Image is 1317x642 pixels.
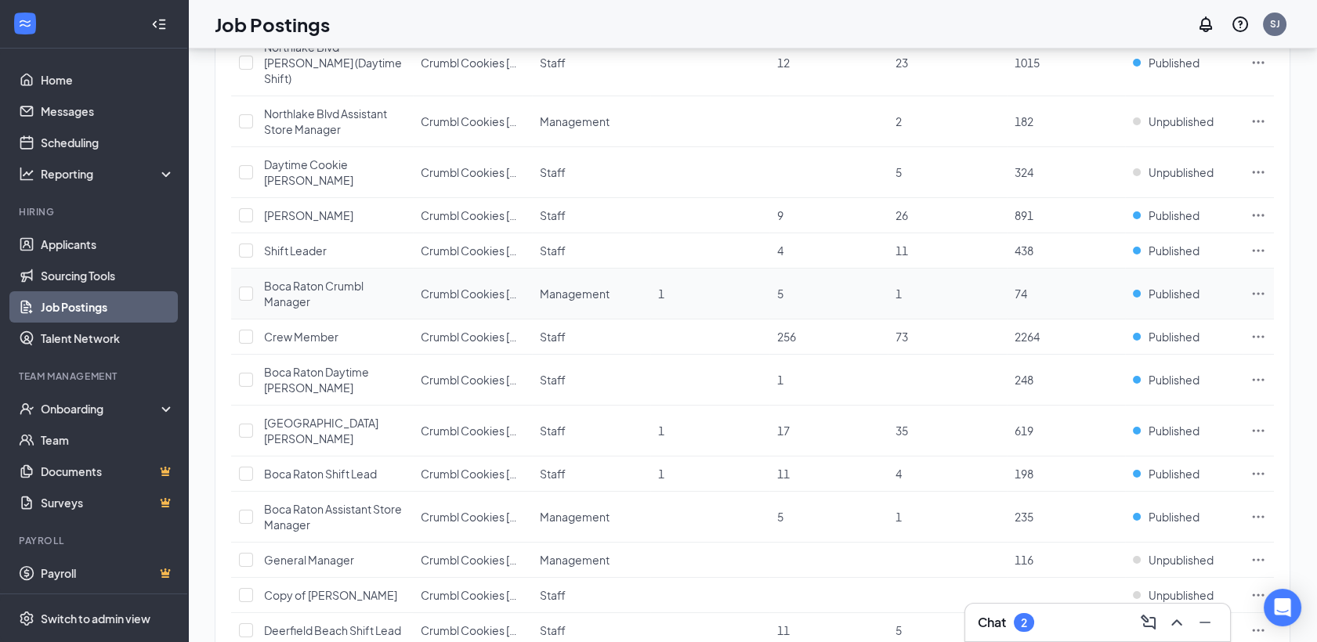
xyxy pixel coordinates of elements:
[264,279,364,308] span: Boca Raton Crumbl Manager
[540,208,566,222] span: Staff
[264,208,353,222] span: [PERSON_NAME]
[41,291,175,323] a: Job Postings
[19,611,34,626] svg: Settings
[421,588,621,602] span: Crumbl Cookies [GEOGRAPHIC_DATA]
[264,365,369,395] span: Boca Raton Daytime [PERSON_NAME]
[895,510,902,524] span: 1
[532,269,651,319] td: Management
[41,127,175,158] a: Scheduling
[777,287,783,301] span: 5
[19,534,172,547] div: Payroll
[777,208,783,222] span: 9
[658,287,664,301] span: 1
[1149,423,1199,438] span: Published
[540,588,566,602] span: Staff
[1015,510,1033,524] span: 235
[421,373,621,387] span: Crumbl Cookies [GEOGRAPHIC_DATA]
[1015,330,1040,344] span: 2264
[413,355,532,406] td: Crumbl Cookies West Palm Beach
[41,323,175,354] a: Talent Network
[264,416,378,445] span: [GEOGRAPHIC_DATA][PERSON_NAME]
[1250,587,1266,603] svg: Ellipses
[895,114,902,128] span: 2
[1250,207,1266,223] svg: Ellipses
[41,166,175,182] div: Reporting
[413,406,532,456] td: Crumbl Cookies West Palm Beach
[777,330,796,344] span: 256
[1015,467,1033,481] span: 198
[421,623,621,637] span: Crumbl Cookies [GEOGRAPHIC_DATA]
[1167,613,1186,632] svg: ChevronUp
[1250,55,1266,70] svg: Ellipses
[41,557,175,589] a: PayrollCrown
[532,319,651,355] td: Staff
[895,243,908,258] span: 11
[41,487,175,518] a: SurveysCrown
[1250,114,1266,129] svg: Ellipses
[895,424,908,438] span: 35
[413,147,532,198] td: Crumbl Cookies West Palm Beach
[421,424,621,438] span: Crumbl Cookies [GEOGRAPHIC_DATA]
[540,165,566,179] span: Staff
[1164,610,1189,635] button: ChevronUp
[413,30,532,96] td: Crumbl Cookies West Palm Beach
[658,424,664,438] span: 1
[1149,552,1214,568] span: Unpublished
[540,243,566,258] span: Staff
[264,467,377,481] span: Boca Raton Shift Lead
[421,467,621,481] span: Crumbl Cookies [GEOGRAPHIC_DATA]
[41,456,175,487] a: DocumentsCrown
[1015,287,1027,301] span: 74
[540,373,566,387] span: Staff
[264,40,402,85] span: Northlake Blvd [PERSON_NAME] (Daytime Shift)
[978,614,1006,631] h3: Chat
[540,623,566,637] span: Staff
[1015,56,1040,70] span: 1015
[532,198,651,233] td: Staff
[1015,373,1033,387] span: 248
[421,243,621,258] span: Crumbl Cookies [GEOGRAPHIC_DATA]
[1149,587,1214,603] span: Unpublished
[777,424,790,438] span: 17
[413,96,532,147] td: Crumbl Cookies West Palm Beach
[1149,329,1199,344] span: Published
[1149,164,1214,180] span: Unpublished
[540,287,610,301] span: Management
[264,502,402,532] span: Boca Raton Assistant Store Manager
[1136,610,1161,635] button: ComposeMessage
[1015,208,1033,222] span: 891
[264,588,397,602] span: Copy of [PERSON_NAME]
[215,11,330,38] h1: Job Postings
[532,543,651,578] td: Management
[1250,329,1266,344] svg: Ellipses
[540,56,566,70] span: Staff
[532,96,651,147] td: Management
[421,510,621,524] span: Crumbl Cookies [GEOGRAPHIC_DATA]
[421,165,621,179] span: Crumbl Cookies [GEOGRAPHIC_DATA]
[264,157,353,187] span: Daytime Cookie [PERSON_NAME]
[41,64,175,96] a: Home
[1149,243,1199,258] span: Published
[264,243,327,258] span: Shift Leader
[19,205,172,218] div: Hiring
[1264,589,1301,626] div: Open Intercom Messenger
[895,165,902,179] span: 5
[532,147,651,198] td: Staff
[1149,207,1199,223] span: Published
[1250,622,1266,638] svg: Ellipses
[264,553,354,567] span: General Manager
[777,623,790,637] span: 11
[413,543,532,578] td: Crumbl Cookies West Palm Beach
[777,373,783,387] span: 1
[1139,613,1158,632] svg: ComposeMessage
[1250,509,1266,525] svg: Ellipses
[41,260,175,291] a: Sourcing Tools
[1021,616,1027,629] div: 2
[1250,423,1266,438] svg: Ellipses
[895,467,902,481] span: 4
[1015,243,1033,258] span: 438
[532,233,651,269] td: Staff
[264,106,387,136] span: Northlake Blvd Assistant Store Manager
[413,269,532,319] td: Crumbl Cookies West Palm Beach
[1149,55,1199,70] span: Published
